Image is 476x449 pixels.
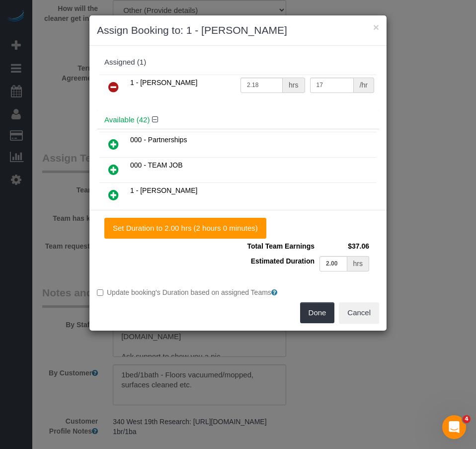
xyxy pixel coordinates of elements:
[354,78,374,93] div: /hr
[442,415,466,439] iframe: Intercom live chat
[300,302,335,323] button: Done
[97,287,379,297] label: Update booking's Duration based on assigned Teams
[130,136,187,144] span: 000 - Partnerships
[244,239,317,254] td: Total Team Earnings
[97,23,379,38] h3: Assign Booking to: 1 - [PERSON_NAME]
[97,289,103,296] input: Update booking's Duration based on assigned Teams
[130,79,197,87] span: 1 - [PERSON_NAME]
[251,257,315,265] span: Estimated Duration
[339,302,379,323] button: Cancel
[463,415,471,423] span: 4
[104,58,372,67] div: Assigned (1)
[317,239,372,254] td: $37.06
[347,256,369,271] div: hrs
[104,218,266,239] button: Set Duration to 2.00 hrs (2 hours 0 minutes)
[130,186,197,194] span: 1 - [PERSON_NAME]
[104,116,372,124] h4: Available (42)
[130,161,183,169] span: 000 - TEAM JOB
[373,22,379,32] button: ×
[283,78,305,93] div: hrs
